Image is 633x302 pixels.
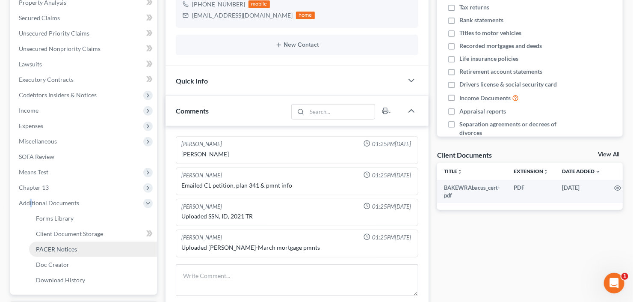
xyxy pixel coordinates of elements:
span: 01:25PM[DATE] [372,140,411,148]
span: Chapter 13 [19,184,49,191]
iframe: Intercom live chat [604,273,624,293]
span: Bank statements [459,16,503,24]
span: Separation agreements or decrees of divorces [459,120,569,137]
span: Doc Creator [36,261,69,268]
div: mobile [248,0,270,8]
a: Doc Creator [29,257,157,272]
a: Download History [29,272,157,288]
td: BAKEWRAbacus_cert-pdf [437,180,507,203]
div: [PERSON_NAME] [181,140,222,148]
a: Secured Claims [12,10,157,26]
a: SOFA Review [12,149,157,164]
div: Uploaded [PERSON_NAME]-March mortgage pmnts [181,243,413,252]
div: [PERSON_NAME] [181,233,222,242]
a: Extensionunfold_more [514,168,548,174]
span: Titles to motor vehicles [459,29,521,37]
div: Client Documents [437,150,492,159]
i: expand_more [595,169,600,174]
span: Codebtors Insiders & Notices [19,91,97,99]
span: Recorded mortgages and deeds [459,42,542,50]
div: Uploaded SSN, ID, 2021 TR [181,212,413,221]
span: Comments [176,107,209,115]
a: PACER Notices [29,242,157,257]
span: Unsecured Nonpriority Claims [19,45,101,52]
span: Appraisal reports [459,107,506,116]
span: Forms Library [36,215,74,222]
span: 1 [621,273,628,280]
span: Miscellaneous [19,138,57,145]
a: Executory Contracts [12,72,157,87]
div: home [296,12,315,19]
div: [PERSON_NAME] [181,150,413,158]
span: Tax returns [459,3,489,12]
span: Drivers license & social security card [459,80,557,89]
div: [PERSON_NAME] [181,203,222,211]
button: New Contact [183,42,411,48]
span: 01:25PM[DATE] [372,203,411,211]
span: Income Documents [459,94,511,102]
span: Income [19,107,38,114]
span: Expenses [19,122,43,129]
span: 01:25PM[DATE] [372,233,411,242]
span: Retirement account statements [459,67,542,76]
a: View All [598,152,619,158]
div: Emailed CL petition, plan 341 & pmnt info [181,181,413,190]
span: Unsecured Priority Claims [19,30,89,37]
a: Lawsuits [12,57,157,72]
i: unfold_more [457,169,462,174]
td: [DATE] [555,180,607,203]
span: Means Test [19,168,48,176]
span: Additional Documents [19,199,79,206]
a: Client Document Storage [29,226,157,242]
a: Date Added expand_more [562,168,600,174]
span: Client Document Storage [36,230,103,237]
div: [PERSON_NAME] [181,171,222,179]
a: Unsecured Priority Claims [12,26,157,41]
a: Forms Library [29,211,157,226]
span: Life insurance policies [459,54,518,63]
a: Titleunfold_more [444,168,462,174]
span: PACER Notices [36,245,77,253]
i: unfold_more [543,169,548,174]
span: Download History [36,276,85,284]
span: Executory Contracts [19,76,74,83]
input: Search... [307,105,375,119]
div: [EMAIL_ADDRESS][DOMAIN_NAME] [192,11,293,20]
td: PDF [507,180,555,203]
span: Lawsuits [19,60,42,68]
a: Unsecured Nonpriority Claims [12,41,157,57]
span: Quick Info [176,77,208,85]
span: SOFA Review [19,153,54,160]
span: Secured Claims [19,14,60,21]
span: 01:25PM[DATE] [372,171,411,179]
